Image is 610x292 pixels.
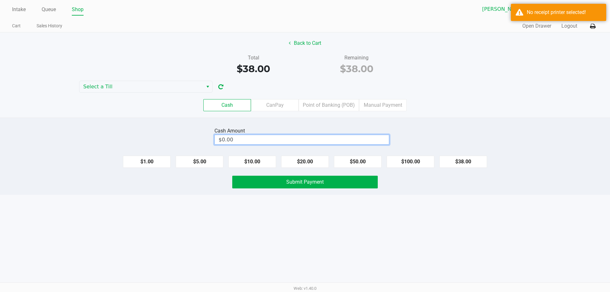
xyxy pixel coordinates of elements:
button: $38.00 [439,156,487,168]
button: $10.00 [228,156,276,168]
span: [PERSON_NAME][GEOGRAPHIC_DATA] [482,5,544,13]
div: Remaining [310,54,403,62]
button: Submit Payment [232,176,378,188]
a: Sales History [37,22,62,30]
a: Queue [42,5,56,14]
button: $5.00 [176,156,223,168]
button: $1.00 [123,156,171,168]
span: Select a Till [83,83,199,91]
button: Select [548,3,557,15]
label: CanPay [251,99,299,111]
a: Intake [12,5,26,14]
button: $100.00 [387,156,434,168]
label: Cash [203,99,251,111]
button: Select [203,81,212,92]
label: Point of Banking (POB) [299,99,359,111]
button: $50.00 [334,156,382,168]
div: No receipt printer selected! [527,9,601,16]
a: Cart [12,22,21,30]
div: Cash Amount [214,127,247,135]
button: Logout [561,22,577,30]
span: Web: v1.40.0 [294,286,316,291]
label: Manual Payment [359,99,407,111]
button: $20.00 [281,156,329,168]
button: Open Drawer [522,22,551,30]
span: Submit Payment [286,179,324,185]
div: $38.00 [207,62,300,76]
a: Shop [72,5,84,14]
button: Back to Cart [285,37,325,49]
div: Total [207,54,300,62]
div: $38.00 [310,62,403,76]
